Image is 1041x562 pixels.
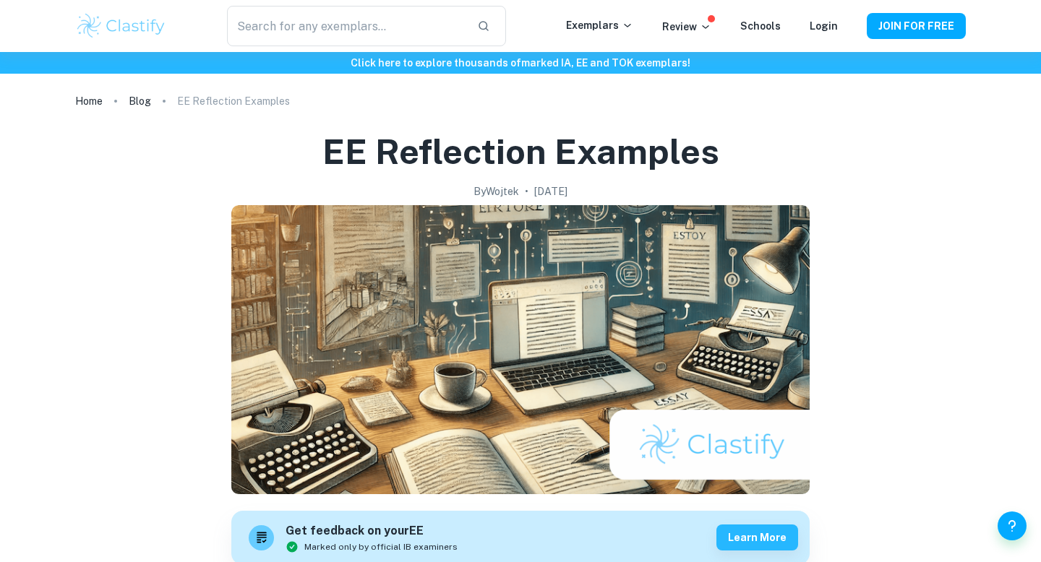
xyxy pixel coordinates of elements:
[474,183,519,199] h2: By Wojtek
[227,6,466,46] input: Search for any exemplars...
[662,19,711,35] p: Review
[75,12,167,40] img: Clastify logo
[231,205,810,494] img: EE Reflection Examples cover image
[998,511,1027,540] button: Help and Feedback
[867,13,966,39] button: JOIN FOR FREE
[304,540,458,553] span: Marked only by official IB examiners
[740,20,781,32] a: Schools
[534,183,567,199] h2: [DATE]
[810,20,838,32] a: Login
[322,129,719,175] h1: EE Reflection Examples
[286,522,458,540] h6: Get feedback on your EE
[716,524,798,550] button: Learn more
[566,17,633,33] p: Exemplars
[525,183,528,199] p: •
[75,91,103,111] a: Home
[3,55,1038,71] h6: Click here to explore thousands of marked IA, EE and TOK exemplars !
[129,91,151,111] a: Blog
[177,93,290,109] p: EE Reflection Examples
